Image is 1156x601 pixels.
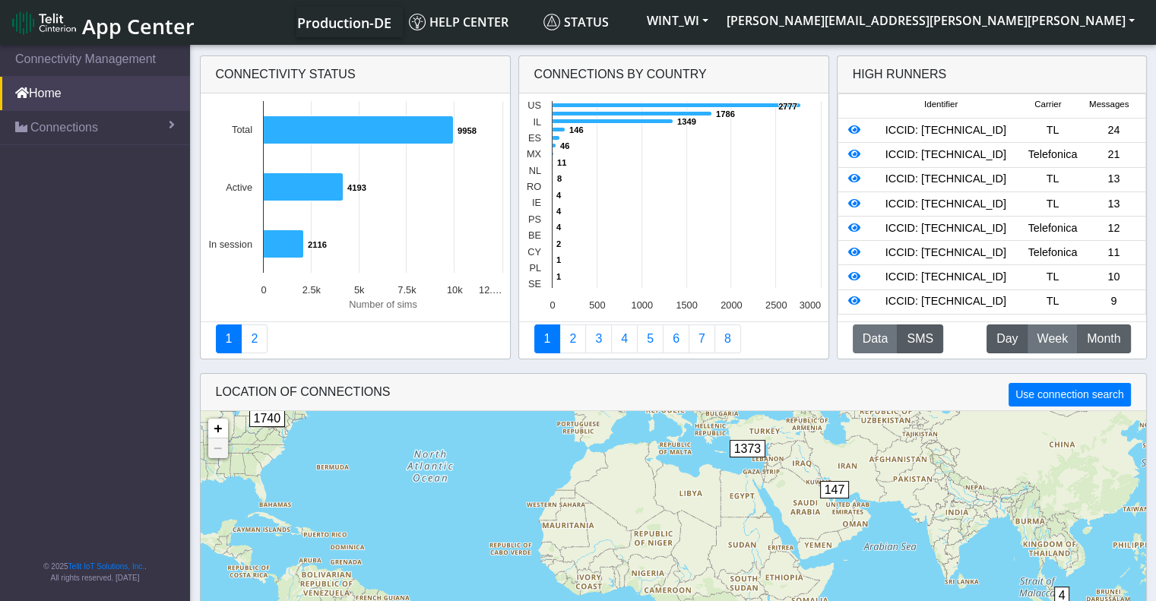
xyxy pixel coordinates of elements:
div: Connectivity status [201,56,510,93]
div: ICCID: [TECHNICAL_ID] [869,220,1022,237]
span: App Center [82,12,195,40]
text: 0 [549,299,555,311]
a: Connections By Country [534,324,561,353]
span: Week [1037,330,1068,348]
a: Zero Session [689,324,715,353]
a: Your current platform instance [296,7,391,37]
text: Total [231,124,252,135]
button: [PERSON_NAME][EMAIL_ADDRESS][PERSON_NAME][PERSON_NAME] [717,7,1144,34]
a: Connectivity status [216,324,242,353]
a: Status [537,7,638,37]
text: 2.5k [302,284,321,296]
text: 46 [560,141,569,150]
a: App Center [12,6,192,39]
div: 21 [1083,147,1144,163]
a: Connections By Carrier [611,324,638,353]
text: 3000 [799,299,820,311]
button: Month [1077,324,1130,353]
text: SE [527,278,540,289]
div: TL [1022,171,1083,188]
div: ICCID: [TECHNICAL_ID] [869,171,1022,188]
text: RO [526,181,540,192]
div: 11 [1083,245,1144,261]
text: 1 [556,272,561,281]
span: Help center [409,14,508,30]
text: 4 [556,207,562,216]
text: 2777 [778,102,797,111]
div: 13 [1083,171,1144,188]
div: Telefonica [1022,245,1083,261]
text: 1786 [716,109,735,119]
text: 0 [261,284,266,296]
button: Week [1027,324,1078,353]
button: Use connection search [1009,383,1130,406]
text: 2000 [721,299,742,311]
text: In session [208,239,252,250]
div: Telefonica [1022,220,1083,237]
a: Zoom out [208,438,228,458]
div: ICCID: [TECHNICAL_ID] [869,269,1022,286]
text: 1500 [676,299,697,311]
text: 500 [589,299,605,311]
span: 1740 [249,410,286,427]
span: Day [996,330,1018,348]
text: CY [527,246,541,258]
text: BE [527,229,540,241]
text: Active [226,182,252,193]
text: NL [528,165,540,176]
div: 10 [1083,269,1144,286]
div: ICCID: [TECHNICAL_ID] [869,147,1022,163]
div: Telefonica [1022,147,1083,163]
text: PL [529,262,541,274]
text: Number of sims [349,299,417,310]
text: 9958 [458,126,477,135]
a: Usage per Country [585,324,612,353]
div: ICCID: [TECHNICAL_ID] [869,245,1022,261]
a: Zoom in [208,419,228,438]
text: 4 [556,223,562,232]
span: 1373 [730,440,766,457]
a: Usage by Carrier [637,324,664,353]
div: LOCATION OF CONNECTIONS [201,374,1146,411]
span: Messages [1089,98,1129,111]
img: status.svg [543,14,560,30]
text: 1 [556,255,561,264]
text: 5k [353,284,364,296]
div: TL [1022,196,1083,213]
text: 11 [557,158,566,167]
button: Data [853,324,898,353]
span: Month [1087,330,1120,348]
div: Connections By Country [519,56,828,93]
a: Deployment status [241,324,268,353]
div: TL [1022,293,1083,310]
nav: Summary paging [534,324,813,353]
img: logo-telit-cinterion-gw-new.png [12,11,76,35]
text: 4 [556,191,562,200]
span: Connections [30,119,98,137]
span: Identifier [924,98,958,111]
text: 2 [556,239,561,248]
text: 12.… [479,284,502,296]
text: 7.5k [397,284,416,296]
span: Status [543,14,609,30]
div: 12 [1083,220,1144,237]
div: High Runners [853,65,947,84]
text: MX [526,148,541,160]
a: Carrier [559,324,586,353]
a: 14 Days Trend [663,324,689,353]
div: ICCID: [TECHNICAL_ID] [869,293,1022,310]
a: Help center [403,7,537,37]
img: knowledge.svg [409,14,426,30]
div: ICCID: [TECHNICAL_ID] [869,122,1022,139]
nav: Summary paging [216,324,495,353]
text: 1349 [677,117,696,126]
text: US [527,100,541,111]
div: 24 [1083,122,1144,139]
button: WINT_WI [638,7,717,34]
text: 4193 [347,183,366,192]
div: TL [1022,122,1083,139]
text: 10k [446,284,462,296]
div: ICCID: [TECHNICAL_ID] [869,196,1022,213]
text: 146 [569,125,584,134]
a: Telit IoT Solutions, Inc. [68,562,144,571]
